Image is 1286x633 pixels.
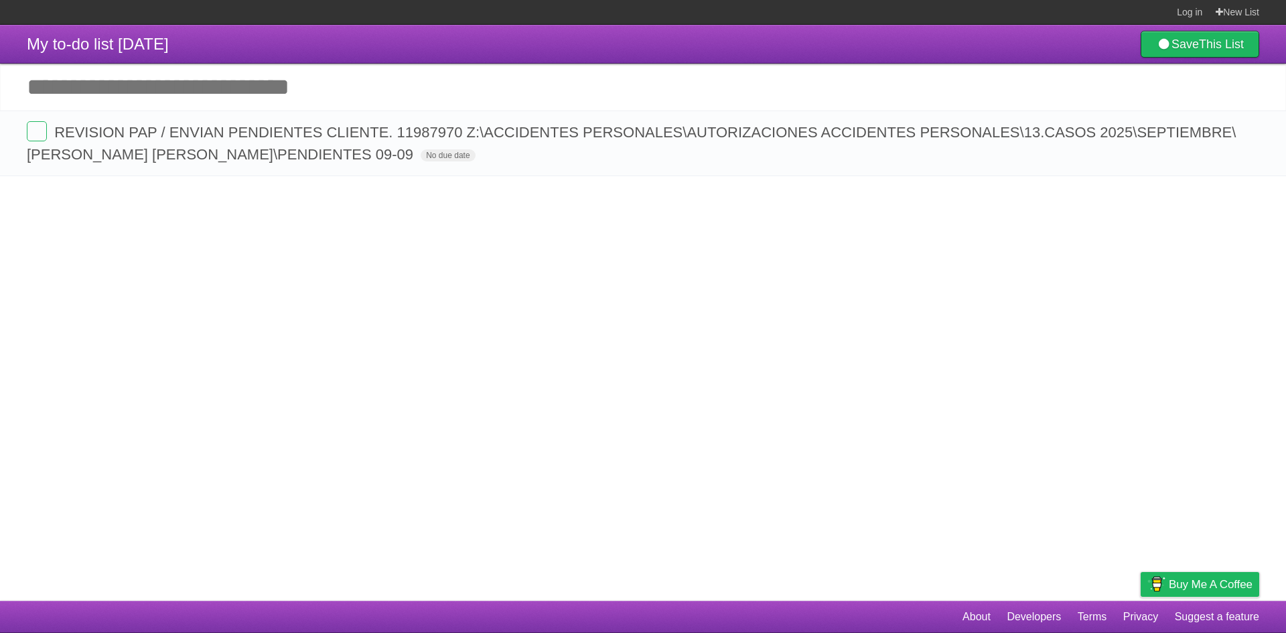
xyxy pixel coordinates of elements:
[27,121,47,141] label: Done
[1141,31,1259,58] a: SaveThis List
[27,35,169,53] span: My to-do list [DATE]
[1147,573,1165,595] img: Buy me a coffee
[1169,573,1253,596] span: Buy me a coffee
[1007,604,1061,630] a: Developers
[1141,572,1259,597] a: Buy me a coffee
[1078,604,1107,630] a: Terms
[1123,604,1158,630] a: Privacy
[421,149,475,161] span: No due date
[1199,38,1244,51] b: This List
[27,124,1236,163] span: REVISION PAP / ENVIAN PENDIENTES CLIENTE. 11987970 Z:\ACCIDENTES PERSONALES\AUTORIZACIONES ACCIDE...
[962,604,991,630] a: About
[1175,604,1259,630] a: Suggest a feature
